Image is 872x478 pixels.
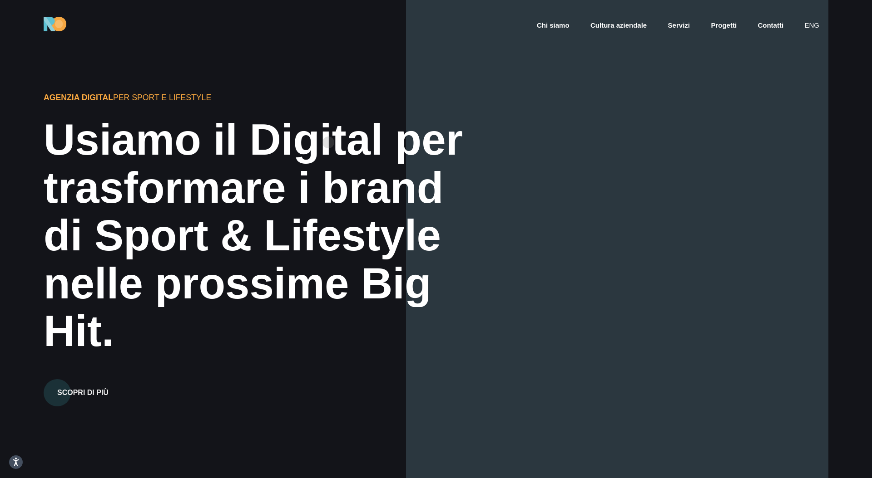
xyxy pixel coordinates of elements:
div: trasformare i brand [44,164,477,212]
span: Agenzia Digital [44,93,113,102]
div: per Sport e Lifestyle [44,92,371,103]
a: Cultura aziendale [590,20,648,31]
a: Servizi [667,20,691,31]
a: Progetti [710,20,738,31]
div: Hit. [44,307,477,355]
div: di Sport & Lifestyle [44,211,477,259]
a: Contatti [757,20,784,31]
img: Ride On Agency Logo [44,17,66,31]
div: nelle prossime Big [44,259,477,307]
a: Scopri di più [44,367,122,406]
a: eng [803,20,820,31]
a: Chi siamo [536,20,570,31]
div: Usiamo il Digital per [44,116,477,164]
button: Scopri di più [44,379,122,406]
